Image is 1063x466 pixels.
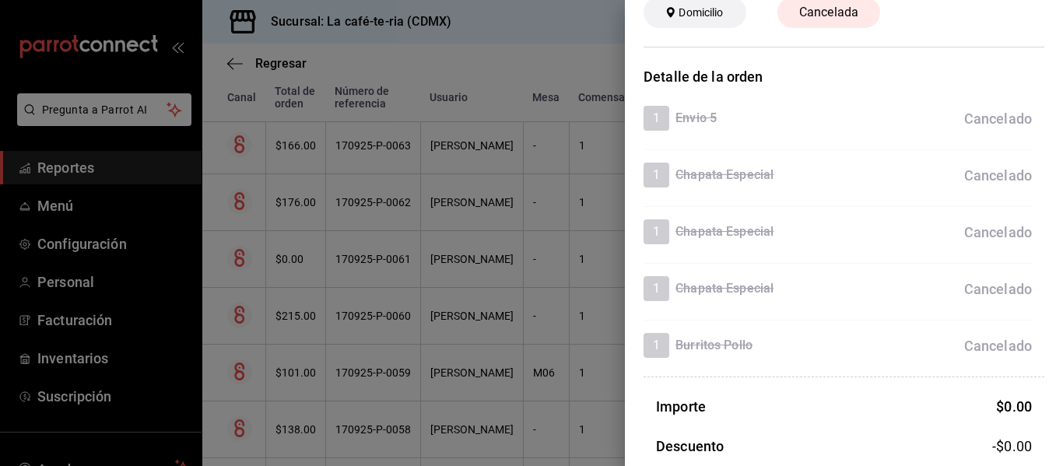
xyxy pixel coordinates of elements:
div: Cancelado [964,279,1032,300]
h3: Descuento [656,436,724,457]
div: Cancelado [964,108,1032,129]
h3: Importe [656,396,706,417]
span: 1 [644,336,669,355]
h4: Chapata Especial [675,166,774,184]
h4: Envio 5 [675,109,717,128]
h4: Burritos Pollo [675,336,753,355]
span: 1 [644,222,669,241]
span: 1 [644,166,669,184]
span: Domicilio [672,5,729,21]
div: Cancelado [964,165,1032,186]
span: 1 [644,279,669,298]
div: Cancelado [964,335,1032,356]
span: $ 0.00 [996,398,1032,415]
h4: Chapata Especial [675,222,774,241]
h4: Chapata Especial [675,279,774,298]
div: Cancelado [964,222,1032,243]
h3: Detalle de la orden [644,66,1044,87]
span: -$0.00 [992,436,1032,457]
span: Cancelada [790,3,868,22]
span: 1 [644,109,669,128]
